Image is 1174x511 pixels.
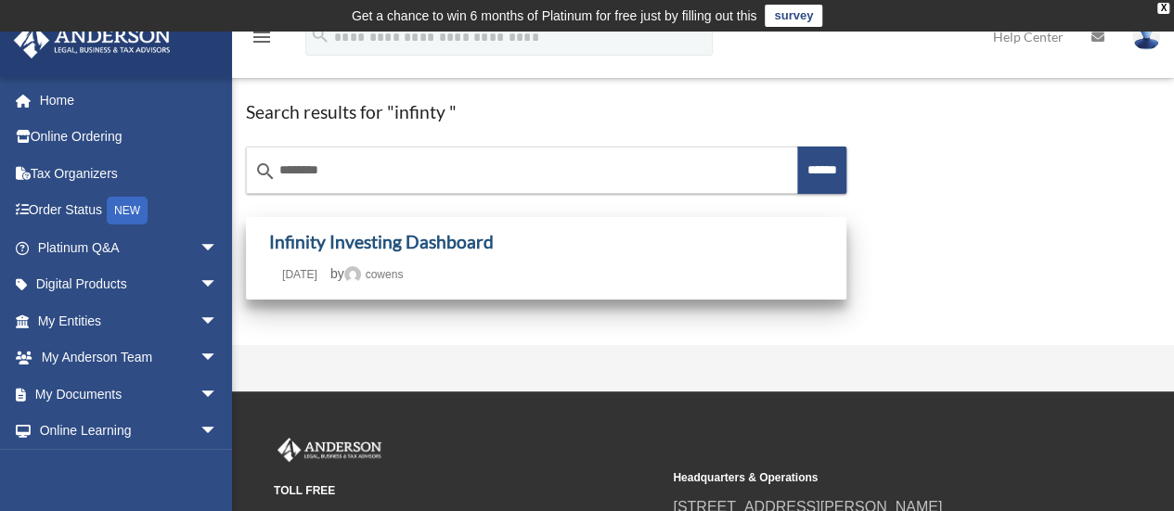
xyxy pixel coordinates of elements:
div: NEW [107,197,148,224]
img: Anderson Advisors Platinum Portal [8,22,176,58]
span: arrow_drop_down [200,266,237,304]
small: Headquarters & Operations [673,468,1059,488]
a: Infinity Investing Dashboard [269,231,494,252]
a: My Anderson Teamarrow_drop_down [13,339,246,377]
span: arrow_drop_down [200,302,237,340]
i: menu [251,26,273,48]
a: [DATE] [269,268,330,281]
a: My Entitiesarrow_drop_down [13,302,246,339]
a: cowens [344,268,404,281]
a: Tax Organizers [13,155,246,192]
a: Order StatusNEW [13,192,246,230]
a: Home [13,82,237,119]
small: TOLL FREE [274,481,660,501]
i: search [310,25,330,45]
img: Anderson Advisors Platinum Portal [274,438,385,462]
i: search [254,160,277,183]
img: User Pic [1132,23,1160,50]
a: My Documentsarrow_drop_down [13,376,246,413]
span: arrow_drop_down [200,339,237,377]
h1: Search results for "infinty " [246,101,846,124]
span: by [330,266,403,281]
div: close [1157,3,1169,14]
div: Get a chance to win 6 months of Platinum for free just by filling out this [352,5,757,27]
a: Platinum Q&Aarrow_drop_down [13,229,246,266]
span: arrow_drop_down [200,413,237,451]
a: Online Ordering [13,119,246,156]
a: menu [251,32,273,48]
a: survey [765,5,822,27]
a: Digital Productsarrow_drop_down [13,266,246,303]
a: Online Learningarrow_drop_down [13,413,246,450]
span: arrow_drop_down [200,376,237,414]
span: arrow_drop_down [200,229,237,267]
